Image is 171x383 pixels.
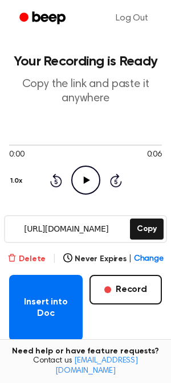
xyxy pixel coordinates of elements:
span: 0:00 [9,149,24,161]
a: Beep [11,7,76,30]
span: Contact us [7,356,164,376]
button: Record [89,275,162,304]
a: Log Out [104,5,160,32]
span: | [52,252,56,266]
button: 1.0x [9,171,26,191]
button: Delete [7,253,46,265]
span: 0:06 [147,149,162,161]
p: Copy the link and paste it anywhere [9,77,162,106]
button: Copy [130,219,164,240]
button: Insert into Doc [9,275,83,341]
span: | [129,253,132,265]
span: Change [134,253,164,265]
a: [EMAIL_ADDRESS][DOMAIN_NAME] [55,357,138,375]
button: Never Expires|Change [63,253,164,265]
h1: Your Recording is Ready [9,55,162,68]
